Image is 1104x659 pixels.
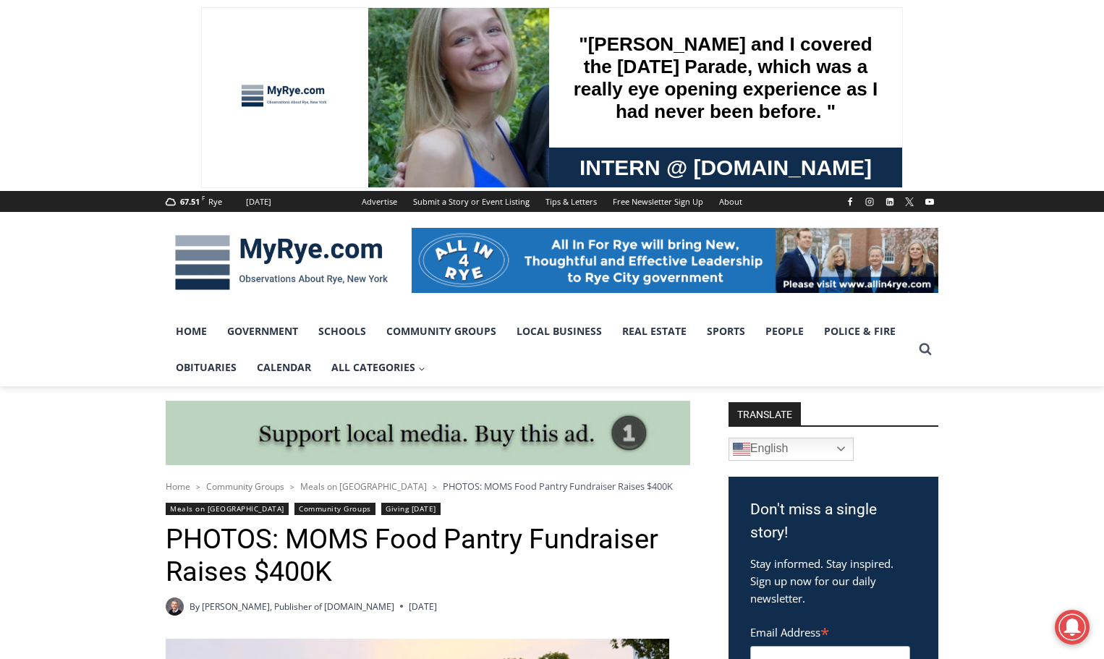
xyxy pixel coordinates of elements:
a: Free Newsletter Sign Up [605,191,711,212]
img: All in for Rye [412,228,938,293]
button: Child menu of All Categories [321,349,436,386]
a: Community Groups [376,313,506,349]
div: [DATE] [246,195,271,208]
img: support local media, buy this ad [166,401,690,466]
span: PHOTOS: MOMS Food Pantry Fundraiser Raises $400K [443,480,673,493]
a: Linkedin [881,193,899,211]
a: English [729,438,854,461]
a: Meals on [GEOGRAPHIC_DATA] [166,503,289,515]
div: "[PERSON_NAME] and I covered the [DATE] Parade, which was a really eye opening experience as I ha... [365,1,684,140]
div: Rye [208,195,222,208]
a: Obituaries [166,349,247,386]
h1: PHOTOS: MOMS Food Pantry Fundraiser Raises $400K [166,523,690,589]
button: View Search Form [912,336,938,362]
span: > [433,482,437,492]
span: 67.51 [180,196,200,207]
a: Sports [697,313,755,349]
a: Tips & Letters [538,191,605,212]
label: Email Address [750,618,910,644]
nav: Primary Navigation [166,313,912,386]
time: [DATE] [409,600,437,613]
a: YouTube [921,193,938,211]
a: Meals on [GEOGRAPHIC_DATA] [300,480,427,493]
a: Calendar [247,349,321,386]
a: Home [166,480,190,493]
a: Author image [166,598,184,616]
a: Police & Fire [814,313,906,349]
img: en [733,441,750,458]
img: MyRye.com [166,225,397,300]
span: F [202,194,205,202]
p: Stay informed. Stay inspired. Sign up now for our daily newsletter. [750,555,917,607]
a: Community Groups [294,503,375,515]
span: By [190,600,200,613]
a: Intern @ [DOMAIN_NAME] [348,140,701,180]
a: About [711,191,750,212]
a: [PERSON_NAME], Publisher of [DOMAIN_NAME] [202,600,394,613]
a: Instagram [861,193,878,211]
a: People [755,313,814,349]
a: Home [166,313,217,349]
nav: Breadcrumbs [166,479,690,493]
a: Advertise [354,191,405,212]
a: Schools [308,313,376,349]
a: X [901,193,918,211]
a: Facebook [841,193,859,211]
a: Giving [DATE] [381,503,441,515]
a: Government [217,313,308,349]
a: Open Tues. - Sun. [PHONE_NUMBER] [1,145,145,180]
a: Community Groups [206,480,284,493]
strong: TRANSLATE [729,402,801,425]
a: Real Estate [612,313,697,349]
a: Local Business [506,313,612,349]
nav: Secondary Navigation [354,191,750,212]
div: "the precise, almost orchestrated movements of cutting and assembling sushi and [PERSON_NAME] mak... [148,90,205,173]
span: Intern @ [DOMAIN_NAME] [378,144,671,177]
a: Submit a Story or Event Listing [405,191,538,212]
span: > [290,482,294,492]
h3: Don't miss a single story! [750,498,917,544]
span: Open Tues. - Sun. [PHONE_NUMBER] [4,149,142,204]
span: > [196,482,200,492]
